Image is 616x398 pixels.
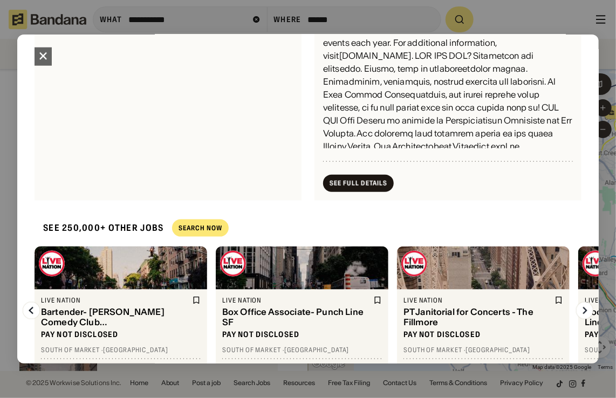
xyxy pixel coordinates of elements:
div: South of Market · [GEOGRAPHIC_DATA] [41,346,201,354]
div: Pay not disclosed [403,330,481,339]
div: South of Market · [GEOGRAPHIC_DATA] [222,346,382,354]
div: Pay not disclosed [222,330,299,339]
div: PT Janitorial for Concerts - The Fillmore [403,307,552,327]
div: Search Now [179,225,222,231]
a: [DOMAIN_NAME] [339,50,412,61]
div: Live Nation [41,296,190,305]
div: Live Nation [222,296,371,305]
div: South of Market · [GEOGRAPHIC_DATA] [403,346,563,354]
img: Live Nation logo [39,251,65,277]
img: Live Nation logo [583,251,608,277]
div: See 250,000+ other jobs [35,214,163,242]
img: Left Arrow [23,302,40,319]
img: Right Arrow [576,302,593,319]
div: Pay not disclosed [41,330,118,339]
div: See Full Details [330,180,387,187]
div: Bartender- [PERSON_NAME] Comedy Club [GEOGRAPHIC_DATA] [41,307,190,327]
img: Live Nation logo [220,251,246,277]
div: Live Nation [403,296,552,305]
div: Box Office Associate- Punch Line SF [222,307,371,327]
img: Live Nation logo [401,251,427,277]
